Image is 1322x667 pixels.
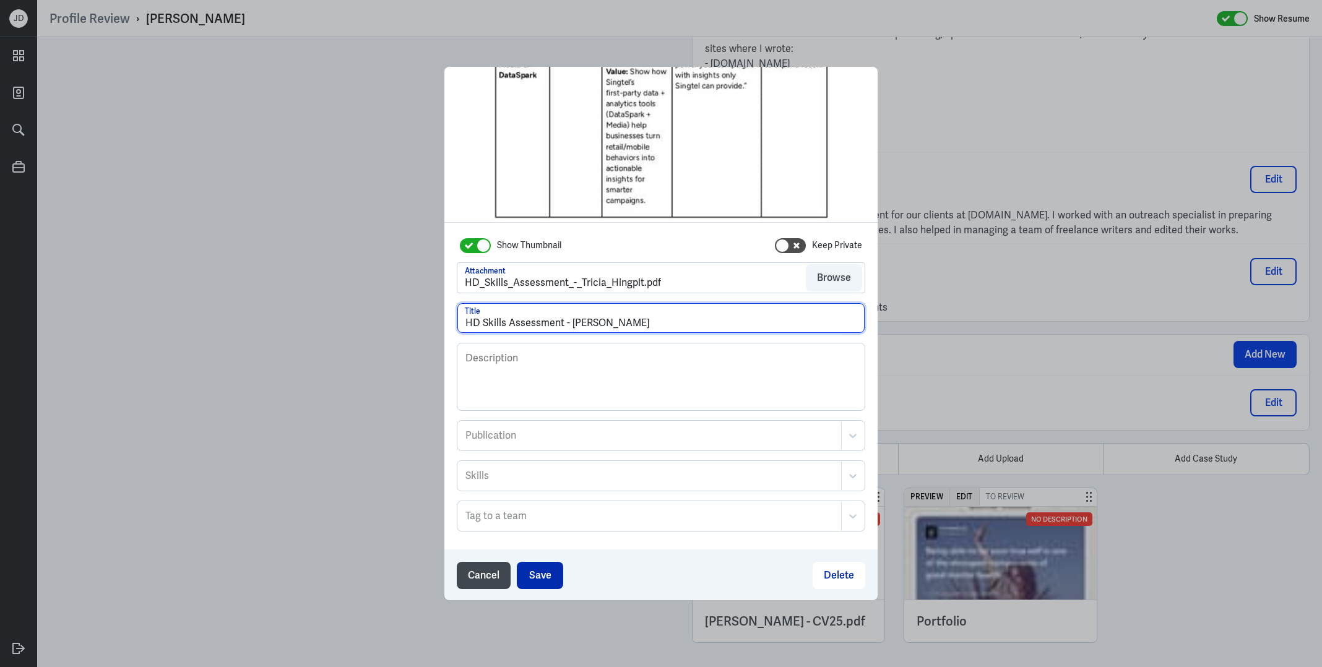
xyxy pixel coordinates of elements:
div: HD_Skills_Assessment_-_Tricia_Hingpit.pdf [465,275,661,290]
button: Save [517,562,563,589]
button: Browse [806,264,862,291]
label: Show Thumbnail [497,239,561,252]
label: Keep Private [812,239,862,252]
button: Cancel [457,562,511,589]
input: Title [457,303,865,333]
button: Delete [813,562,865,589]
